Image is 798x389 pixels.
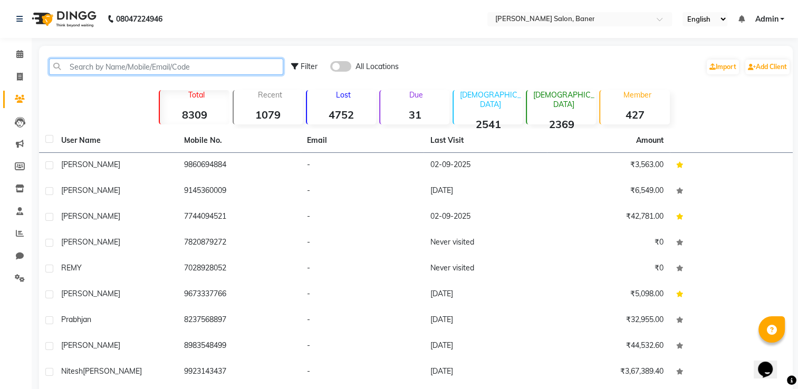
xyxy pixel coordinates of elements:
span: [PERSON_NAME] [61,237,120,247]
td: - [301,256,424,282]
td: ₹0 [547,230,670,256]
td: ₹0 [547,256,670,282]
th: Amount [630,129,670,152]
span: [PERSON_NAME] [61,289,120,298]
span: REMY [61,263,82,273]
span: Filter [301,62,318,71]
strong: 2541 [454,118,523,131]
td: 7820879272 [178,230,301,256]
span: [PERSON_NAME] [61,211,120,221]
td: [DATE] [424,282,546,308]
strong: 2369 [527,118,596,131]
span: Admin [755,14,778,25]
td: - [301,359,424,385]
td: Never visited [424,230,546,256]
strong: 1079 [234,108,303,121]
a: Add Client [745,60,790,74]
td: [DATE] [424,359,546,385]
strong: 8309 [160,108,229,121]
img: logo [27,4,99,34]
td: [DATE] [424,179,546,205]
td: - [301,308,424,334]
p: Lost [311,90,376,100]
p: Member [604,90,669,100]
td: Never visited [424,256,546,282]
strong: 31 [380,108,449,121]
span: [PERSON_NAME] [61,186,120,195]
td: ₹6,549.00 [547,179,670,205]
td: 9145360009 [178,179,301,205]
td: - [301,230,424,256]
td: 02-09-2025 [424,205,546,230]
td: - [301,334,424,359]
iframe: chat widget [754,347,787,378]
span: [PERSON_NAME] [61,160,120,169]
p: Total [164,90,229,100]
a: Import [707,60,739,74]
td: ₹32,955.00 [547,308,670,334]
td: - [301,282,424,308]
td: 7744094521 [178,205,301,230]
td: - [301,153,424,179]
td: ₹5,098.00 [547,282,670,308]
p: [DEMOGRAPHIC_DATA] [531,90,596,109]
span: Prabhjan [61,315,91,324]
span: [PERSON_NAME] [61,341,120,350]
b: 08047224946 [116,4,162,34]
span: Nitesh [61,366,83,376]
th: Last Visit [424,129,546,153]
span: [PERSON_NAME] [83,366,142,376]
th: User Name [55,129,178,153]
input: Search by Name/Mobile/Email/Code [49,59,283,75]
td: 8237568897 [178,308,301,334]
td: ₹44,532.60 [547,334,670,359]
span: All Locations [355,61,399,72]
th: Email [301,129,424,153]
p: Recent [238,90,303,100]
td: 8983548499 [178,334,301,359]
td: [DATE] [424,308,546,334]
td: [DATE] [424,334,546,359]
strong: 427 [600,108,669,121]
td: - [301,179,424,205]
td: 9923143437 [178,359,301,385]
td: ₹3,67,389.40 [547,359,670,385]
strong: 4752 [307,108,376,121]
td: 9860694884 [178,153,301,179]
td: ₹3,563.00 [547,153,670,179]
td: 02-09-2025 [424,153,546,179]
td: - [301,205,424,230]
th: Mobile No. [178,129,301,153]
p: Due [382,90,449,100]
td: 9673337766 [178,282,301,308]
td: ₹42,781.00 [547,205,670,230]
p: [DEMOGRAPHIC_DATA] [458,90,523,109]
td: 7028928052 [178,256,301,282]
